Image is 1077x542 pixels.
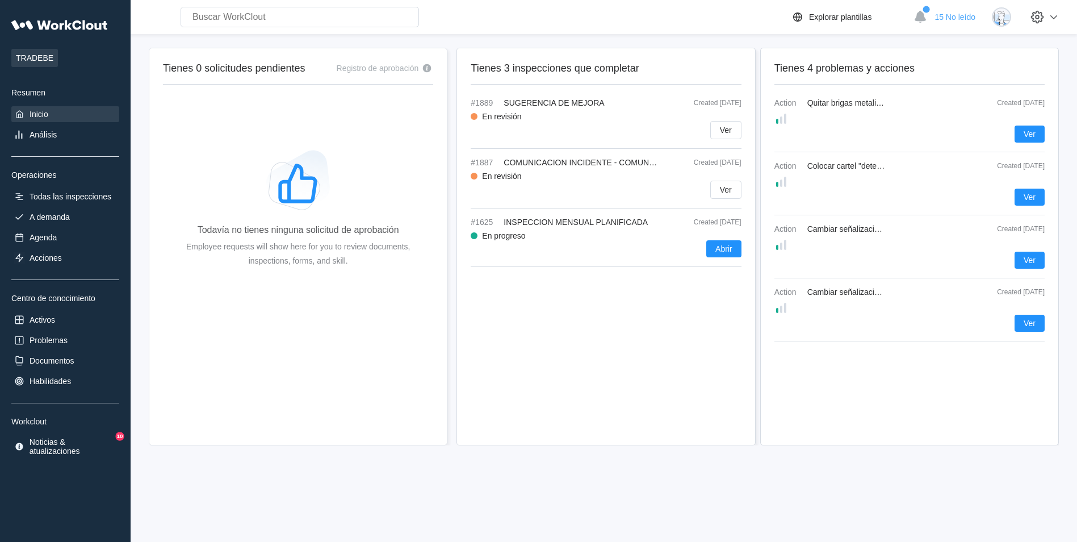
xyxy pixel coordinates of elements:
[30,192,111,201] div: Todas las inspecciones
[30,212,70,222] div: A demanda
[715,245,732,253] span: Abrir
[11,127,119,143] a: Análisis
[471,158,499,167] span: #1887
[11,230,119,245] a: Agenda
[11,373,119,389] a: Habilidades
[30,110,48,119] div: Inicio
[11,170,119,180] div: Operaciones
[1024,193,1036,201] span: Ver
[706,240,741,257] button: Abrir
[668,218,741,226] div: Created [DATE]
[482,172,521,181] div: En revisión
[198,225,399,235] div: Todavía no tienes ninguna solicitud de aprobación
[774,62,1045,75] h2: Tienes 4 problemas y acciones
[482,231,525,240] div: En progreso
[807,161,913,170] span: Colocar cartel "detener motor"
[11,353,119,369] a: Documentos
[11,250,119,266] a: Acciones
[1024,319,1036,327] span: Ver
[1024,256,1036,264] span: Ver
[11,294,119,303] div: Centro de conocimiento
[934,12,975,22] span: 15 No leído
[30,253,62,262] div: Acciones
[1015,126,1045,143] button: Ver
[471,218,499,227] span: #1625
[471,62,741,75] h2: Tienes 3 inspecciones que completar
[668,99,741,107] div: Created [DATE]
[710,121,741,139] button: Ver
[504,98,604,107] span: SUGERENCIA DE MEJORA
[11,88,119,97] div: Resumen
[710,181,741,199] button: Ver
[774,224,803,234] span: Action
[181,240,415,268] div: Employee requests will show here for you to review documents, inspections, forms, and skill.
[668,159,741,166] div: Created [DATE]
[774,161,803,170] span: Action
[30,336,68,345] div: Problemas
[791,10,908,24] a: Explorar plantillas
[988,162,1045,170] div: Created [DATE]
[807,287,900,297] span: Cambiar señalización C21
[11,435,119,458] a: Noticias & atualizaciones
[11,312,119,328] a: Activos
[720,186,732,194] span: Ver
[11,49,58,67] span: TRADEBE
[774,98,803,107] span: Action
[11,417,119,426] div: Workclout
[11,106,119,122] a: Inicio
[11,332,119,348] a: Problemas
[1015,315,1045,332] button: Ver
[181,7,419,27] input: Buscar WorkClout
[807,224,923,234] span: Cambiar señalización C21 y E11
[163,62,305,75] h2: Tienes 0 solicitudes pendientes
[337,64,419,73] div: Registro de aprobación
[30,130,57,139] div: Análisis
[504,158,720,167] span: COMUNICACION INCIDENTE - COMUNICADO DE RIESGO
[1015,189,1045,206] button: Ver
[30,437,117,456] div: Noticias & atualizaciones
[116,432,124,440] div: 10
[471,98,499,107] span: #1889
[30,233,57,242] div: Agenda
[482,112,521,121] div: En revisión
[807,98,956,107] span: Quitar brigas metalicas de mangueras HC
[720,126,732,134] span: Ver
[988,288,1045,296] div: Created [DATE]
[30,356,74,365] div: Documentos
[11,209,119,225] a: A demanda
[30,377,71,386] div: Habilidades
[30,315,55,324] div: Activos
[992,7,1011,27] img: clout-05.png
[988,99,1045,107] div: Created [DATE]
[11,189,119,205] a: Todas las inspecciones
[1015,252,1045,269] button: Ver
[1024,130,1036,138] span: Ver
[774,287,803,297] span: Action
[809,12,872,22] div: Explorar plantillas
[988,225,1045,233] div: Created [DATE]
[504,218,648,227] span: INSPECCION MENSUAL PLANIFICADA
